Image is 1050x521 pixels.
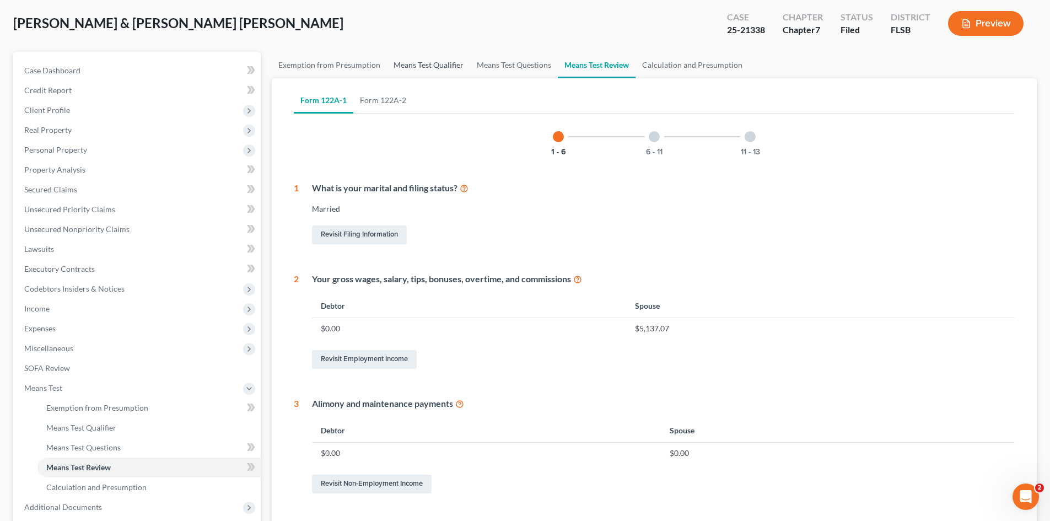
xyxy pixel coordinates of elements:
a: Means Test Questions [470,52,558,78]
span: Expenses [24,324,56,333]
th: Spouse [626,294,1015,318]
a: Means Test Review [37,458,261,477]
th: Spouse [661,419,1015,443]
div: What is your marital and filing status? [312,182,1015,195]
a: Means Test Qualifier [37,418,261,438]
div: Alimony and maintenance payments [312,398,1015,410]
span: SOFA Review [24,363,70,373]
span: Personal Property [24,145,87,154]
a: Property Analysis [15,160,261,180]
a: Form 122A-2 [353,87,413,114]
span: Additional Documents [24,502,102,512]
a: Calculation and Presumption [636,52,749,78]
a: Form 122A-1 [294,87,353,114]
div: Status [841,11,873,24]
a: Means Test Review [558,52,636,78]
button: 6 - 11 [646,148,663,156]
span: Miscellaneous [24,343,73,353]
a: Credit Report [15,80,261,100]
div: Case [727,11,765,24]
th: Debtor [312,294,626,318]
a: SOFA Review [15,358,261,378]
a: Revisit Filing Information [312,225,407,244]
td: $5,137.07 [626,318,1015,339]
span: Executory Contracts [24,264,95,273]
div: Married [312,203,1015,214]
th: Debtor [312,419,661,443]
a: Revisit Non-Employment Income [312,475,432,493]
a: Unsecured Priority Claims [15,200,261,219]
span: Secured Claims [24,185,77,194]
td: $0.00 [661,443,1015,464]
button: Preview [948,11,1024,36]
span: Real Property [24,125,72,135]
span: Calculation and Presumption [46,482,147,492]
span: Client Profile [24,105,70,115]
a: Case Dashboard [15,61,261,80]
div: Filed [841,24,873,36]
a: Calculation and Presumption [37,477,261,497]
a: Means Test Qualifier [387,52,470,78]
div: Chapter [783,24,823,36]
a: Lawsuits [15,239,261,259]
span: Codebtors Insiders & Notices [24,284,125,293]
a: Executory Contracts [15,259,261,279]
span: Unsecured Priority Claims [24,205,115,214]
span: Exemption from Presumption [46,403,148,412]
div: District [891,11,930,24]
div: 3 [294,398,299,496]
a: Exemption from Presumption [272,52,387,78]
span: Means Test Qualifier [46,423,116,432]
span: Credit Report [24,85,72,95]
span: Lawsuits [24,244,54,254]
span: Case Dashboard [24,66,80,75]
a: Secured Claims [15,180,261,200]
span: Means Test Review [46,463,111,472]
iframe: Intercom live chat [1013,484,1039,510]
a: Unsecured Nonpriority Claims [15,219,261,239]
td: $0.00 [312,443,661,464]
span: 7 [815,24,820,35]
span: 2 [1035,484,1044,492]
button: 1 - 6 [551,148,566,156]
span: Means Test Questions [46,443,121,452]
div: FLSB [891,24,930,36]
span: Income [24,304,50,313]
span: Unsecured Nonpriority Claims [24,224,130,234]
div: Chapter [783,11,823,24]
div: 25-21338 [727,24,765,36]
a: Exemption from Presumption [37,398,261,418]
div: 2 [294,273,299,371]
a: Means Test Questions [37,438,261,458]
td: $0.00 [312,318,626,339]
div: Your gross wages, salary, tips, bonuses, overtime, and commissions [312,273,1015,286]
button: 11 - 13 [741,148,760,156]
span: Means Test [24,383,62,393]
span: [PERSON_NAME] & [PERSON_NAME] [PERSON_NAME] [13,15,343,31]
div: 1 [294,182,299,246]
a: Revisit Employment Income [312,350,417,369]
span: Property Analysis [24,165,85,174]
